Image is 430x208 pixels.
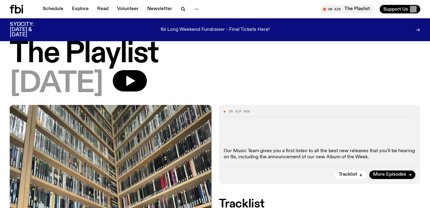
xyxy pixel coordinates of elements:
[335,170,366,179] button: Tracklist
[320,5,375,13] button: On AirThe Playlist
[144,5,176,13] a: Newsletter
[380,5,420,13] button: Support Us
[373,172,406,177] span: More Episodes
[39,5,67,13] a: Schedule
[10,22,49,38] h3: SYDCITY: [DATE] & [DATE]
[94,5,112,13] a: Read
[68,5,92,13] a: Explore
[383,6,408,12] span: Support Us
[10,40,420,68] h1: The Playlist
[369,170,415,179] a: More Episodes
[339,172,357,177] span: Tracklist
[224,148,416,160] p: Our Music Team gives you a first listen to all the best new releases that you'll be hearing on fb...
[113,5,142,13] a: Volunteer
[161,27,270,33] p: fbi Long Weekend Fundraiser - Final Tickets Here!
[229,110,250,113] span: On Air Now
[10,70,103,98] span: [DATE]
